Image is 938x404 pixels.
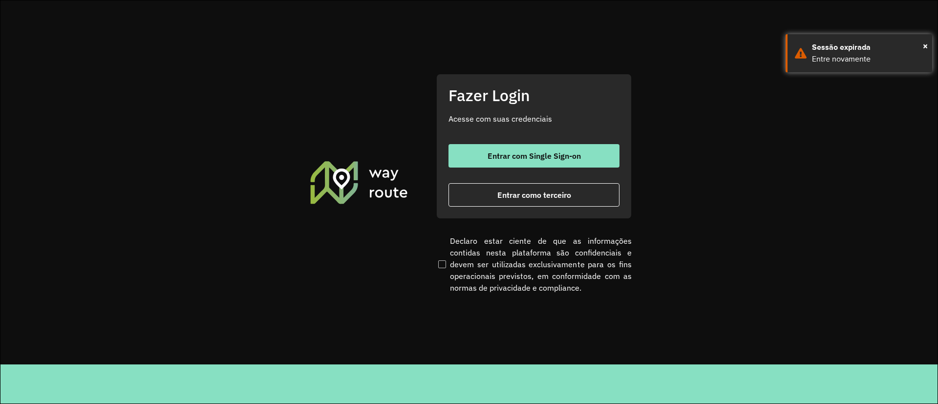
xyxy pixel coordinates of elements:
div: Entre novamente [812,53,925,65]
button: button [448,144,619,168]
h2: Fazer Login [448,86,619,105]
img: Roteirizador AmbevTech [309,160,409,205]
span: Entrar como terceiro [497,191,571,199]
span: × [923,39,928,53]
label: Declaro estar ciente de que as informações contidas nesta plataforma são confidenciais e devem se... [436,235,632,294]
p: Acesse com suas credenciais [448,113,619,125]
span: Entrar com Single Sign-on [488,152,581,160]
div: Sessão expirada [812,42,925,53]
button: Close [923,39,928,53]
button: button [448,183,619,207]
